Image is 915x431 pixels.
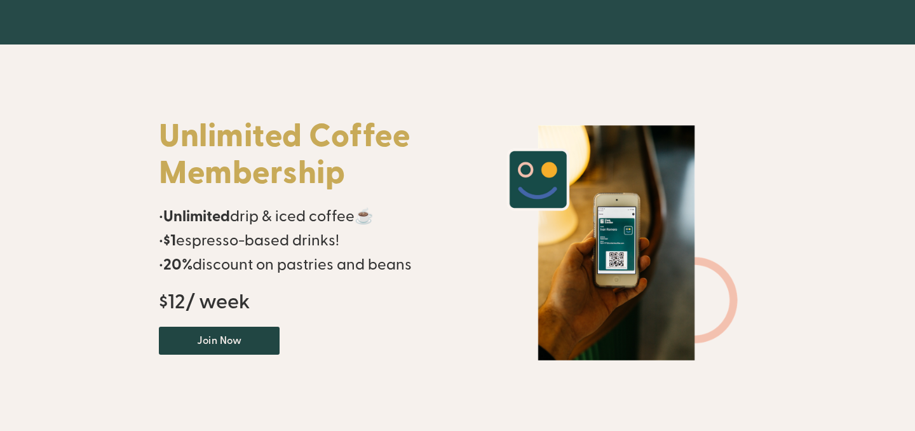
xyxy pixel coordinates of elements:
p: • drip & iced coffee☕ • espresso-based drinks! • discount on pastries and beans [159,205,445,277]
strong: Unlimited [163,207,230,226]
h1: Unlimited Coffee Membership [159,118,445,192]
strong: 20% [163,255,193,275]
strong: $1 [163,231,176,250]
a: Join Now [159,327,280,355]
strong: $12/ week [159,289,250,315]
